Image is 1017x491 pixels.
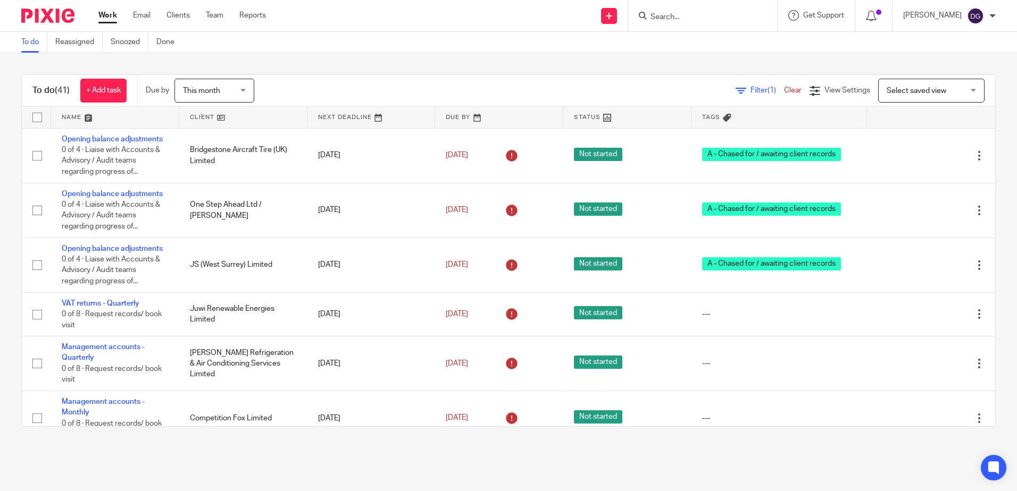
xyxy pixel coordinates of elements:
p: [PERSON_NAME] [903,10,962,21]
span: [DATE] [446,310,468,318]
div: --- [702,309,856,319]
span: Not started [574,355,622,369]
h1: To do [32,85,70,96]
td: Competition Fox Limited [179,391,307,445]
td: Juwi Renewable Energies Limited [179,292,307,336]
a: Done [156,32,182,53]
span: [DATE] [446,360,468,367]
span: Not started [574,202,622,216]
a: Reassigned [55,32,103,53]
a: Reports [239,10,266,21]
a: Management accounts - Quarterly [62,343,145,361]
span: [DATE] [446,414,468,422]
span: 0 of 4 · Liaise with Accounts & Advisory / Audit teams regarding progress of... [62,201,160,230]
td: [DATE] [307,391,436,445]
span: 0 of 8 · Request records/ book visit [62,310,162,329]
input: Search [649,13,745,22]
td: [DATE] [307,292,436,336]
span: A - Chased for / awaiting client records [702,257,841,270]
a: Work [98,10,117,21]
td: [DATE] [307,183,436,238]
a: Team [206,10,223,21]
td: [DATE] [307,238,436,292]
a: Opening balance adjustments [62,190,163,198]
span: Tags [702,114,720,120]
a: Clients [166,10,190,21]
td: [PERSON_NAME] Refrigeration & Air Conditioning Services Limited [179,336,307,391]
div: --- [702,413,856,424]
span: 0 of 8 · Request records/ book visit [62,420,162,438]
td: Bridgestone Aircraft Tire (UK) Limited [179,128,307,183]
a: Email [133,10,151,21]
a: VAT returns - Quarterly [62,300,139,307]
span: Not started [574,257,622,270]
span: (41) [55,86,70,95]
span: Filter [751,87,784,94]
span: Not started [574,410,622,424]
a: Opening balance adjustments [62,136,163,143]
img: Pixie [21,9,74,23]
span: Select saved view [887,87,946,95]
span: 0 of 4 · Liaise with Accounts & Advisory / Audit teams regarding progress of... [62,146,160,175]
a: Opening balance adjustments [62,245,163,252]
span: [DATE] [446,151,468,159]
div: --- [702,358,856,369]
a: Clear [784,87,802,94]
span: A - Chased for / awaiting client records [702,202,841,216]
span: Get Support [803,12,844,19]
a: Snoozed [111,32,148,53]
td: One Step Ahead Ltd / [PERSON_NAME] [179,183,307,238]
span: Not started [574,306,622,319]
span: [DATE] [446,206,468,214]
img: svg%3E [967,7,984,24]
span: A - Chased for / awaiting client records [702,148,841,161]
td: JS (West Surrey) Limited [179,238,307,292]
td: [DATE] [307,336,436,391]
span: View Settings [824,87,870,94]
span: [DATE] [446,261,468,268]
span: (1) [768,87,776,94]
span: This month [183,87,220,95]
p: Due by [146,85,169,96]
a: Management accounts - Monthly [62,398,145,416]
span: 0 of 8 · Request records/ book visit [62,365,162,384]
a: + Add task [80,79,127,103]
span: 0 of 4 · Liaise with Accounts & Advisory / Audit teams regarding progress of... [62,256,160,285]
span: Not started [574,148,622,161]
a: To do [21,32,47,53]
td: [DATE] [307,128,436,183]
